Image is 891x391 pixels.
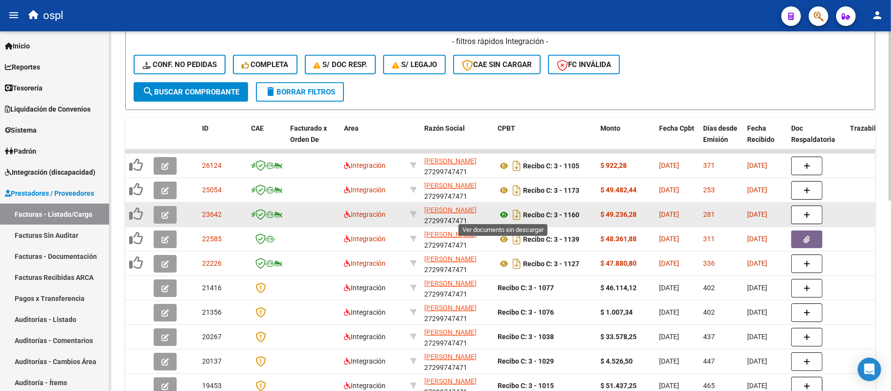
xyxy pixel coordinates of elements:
datatable-header-cell: ID [198,118,247,161]
span: 23642 [202,210,222,218]
span: Area [344,124,359,132]
strong: Recibo C: 3 - 1173 [523,186,579,194]
strong: $ 51.437,25 [600,382,637,390]
span: [DATE] [659,259,679,267]
span: 26124 [202,161,222,169]
span: Padrón [5,146,36,157]
strong: $ 48.361,88 [600,235,637,243]
span: 281 [703,210,715,218]
span: [DATE] [747,357,767,365]
mat-icon: menu [8,9,20,21]
h4: - filtros rápidos Integración - [134,36,867,47]
span: 465 [703,382,715,390]
span: Integración (discapacidad) [5,167,95,178]
span: [DATE] [659,186,679,194]
span: [PERSON_NAME] [424,304,477,312]
span: Razón Social [424,124,465,132]
span: 25054 [202,186,222,194]
span: 253 [703,186,715,194]
span: Inicio [5,41,30,51]
strong: $ 46.114,12 [600,284,637,292]
span: 20267 [202,333,222,341]
span: Integración [344,333,386,341]
div: 27299747471 [424,278,490,299]
span: ospl [43,5,63,26]
span: CPBT [498,124,515,132]
span: Integración [344,210,386,218]
span: Integración [344,308,386,316]
i: Descargar documento [510,256,523,272]
div: 27299747471 [424,156,490,176]
strong: Recibo C: 3 - 1076 [498,308,554,316]
button: CAE SIN CARGAR [453,55,541,74]
span: [DATE] [747,186,767,194]
i: Descargar documento [510,207,523,223]
span: [DATE] [659,235,679,243]
span: ID [202,124,208,132]
span: [PERSON_NAME] [424,328,477,336]
datatable-header-cell: Fecha Cpbt [655,118,699,161]
div: 27299747471 [424,351,490,372]
datatable-header-cell: Fecha Recibido [743,118,787,161]
strong: Recibo C: 3 - 1029 [498,357,554,365]
span: Doc Respaldatoria [791,124,835,143]
span: 402 [703,308,715,316]
strong: Recibo C: 3 - 1105 [523,162,579,170]
strong: Recibo C: 3 - 1139 [523,235,579,243]
i: Descargar documento [510,183,523,198]
span: 22585 [202,235,222,243]
span: [DATE] [659,308,679,316]
span: [DATE] [747,210,767,218]
span: [DATE] [747,161,767,169]
span: [PERSON_NAME] [424,353,477,361]
span: 21356 [202,308,222,316]
strong: $ 49.236,28 [600,210,637,218]
span: Trazabilidad [850,124,890,132]
span: [DATE] [659,357,679,365]
span: Tesorería [5,83,43,93]
span: [PERSON_NAME] [424,182,477,189]
datatable-header-cell: Razón Social [420,118,494,161]
button: FC Inválida [548,55,620,74]
button: S/ Doc Resp. [305,55,376,74]
div: 27299747471 [424,205,490,225]
span: 447 [703,357,715,365]
span: 22226 [202,259,222,267]
span: [DATE] [747,284,767,292]
span: Integración [344,259,386,267]
strong: $ 4.526,50 [600,357,633,365]
strong: $ 922,28 [600,161,627,169]
datatable-header-cell: Monto [596,118,655,161]
span: 19453 [202,382,222,390]
span: S/ Doc Resp. [314,60,367,69]
span: [PERSON_NAME] [424,377,477,385]
span: Conf. no pedidas [142,60,217,69]
strong: Recibo C: 3 - 1038 [498,333,554,341]
span: Integración [344,186,386,194]
div: 27299747471 [424,253,490,274]
span: [DATE] [659,210,679,218]
span: [DATE] [659,284,679,292]
button: Borrar Filtros [256,82,344,102]
span: 21416 [202,284,222,292]
strong: $ 49.482,44 [600,186,637,194]
span: [PERSON_NAME] [424,230,477,238]
span: CAE [251,124,264,132]
datatable-header-cell: CAE [247,118,286,161]
div: 27299747471 [424,180,490,201]
span: [DATE] [747,382,767,390]
datatable-header-cell: CPBT [494,118,596,161]
span: Completa [242,60,289,69]
span: CAE SIN CARGAR [462,60,532,69]
span: Reportes [5,62,40,72]
datatable-header-cell: Facturado x Orden De [286,118,340,161]
span: Sistema [5,125,37,136]
span: [PERSON_NAME] [424,157,477,165]
span: [PERSON_NAME] [424,206,477,214]
span: Fecha Recibido [747,124,775,143]
div: 27299747471 [424,229,490,250]
span: Buscar Comprobante [142,88,239,96]
strong: Recibo C: 3 - 1015 [498,382,554,390]
span: Liquidación de Convenios [5,104,91,115]
mat-icon: search [142,86,154,97]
